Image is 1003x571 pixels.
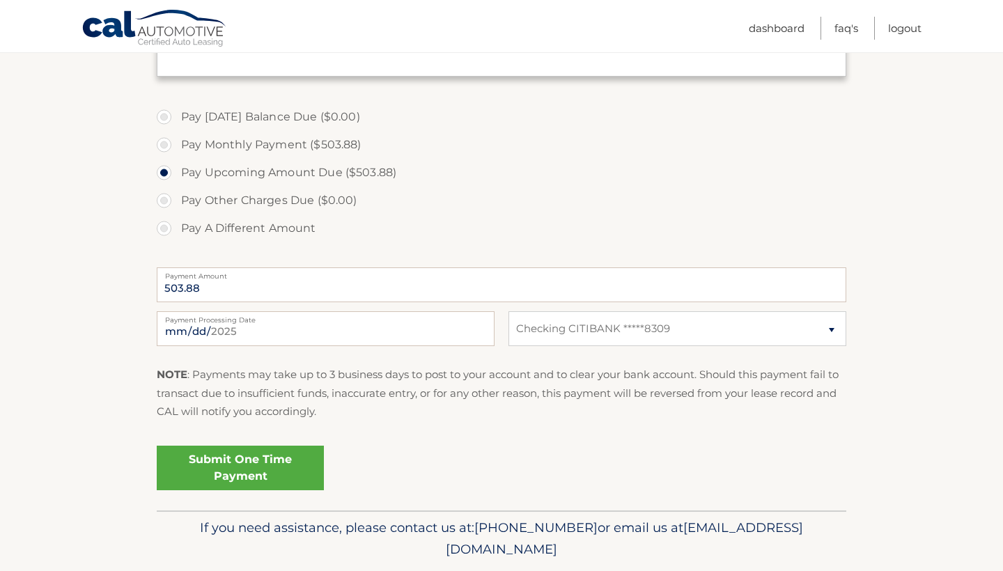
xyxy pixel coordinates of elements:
a: Cal Automotive [81,9,228,49]
p: : Payments may take up to 3 business days to post to your account and to clear your bank account.... [157,366,846,421]
label: Payment Processing Date [157,311,495,322]
a: Submit One Time Payment [157,446,324,490]
a: Dashboard [749,17,804,40]
a: FAQ's [834,17,858,40]
a: Logout [888,17,922,40]
p: If you need assistance, please contact us at: or email us at [166,517,837,561]
label: Payment Amount [157,267,846,279]
input: Payment Amount [157,267,846,302]
span: [PHONE_NUMBER] [474,519,598,535]
label: Pay [DATE] Balance Due ($0.00) [157,103,846,131]
strong: NOTE [157,368,187,381]
input: Payment Date [157,311,495,346]
label: Pay Monthly Payment ($503.88) [157,131,846,159]
label: Pay Other Charges Due ($0.00) [157,187,846,214]
label: Pay A Different Amount [157,214,846,242]
label: Pay Upcoming Amount Due ($503.88) [157,159,846,187]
